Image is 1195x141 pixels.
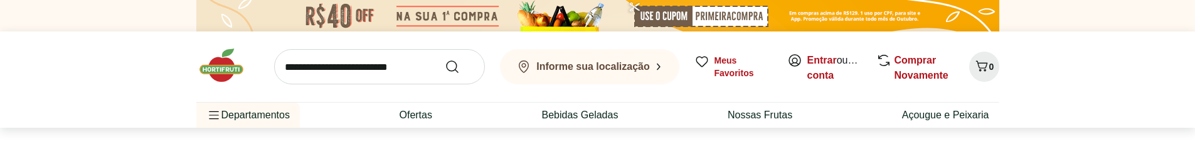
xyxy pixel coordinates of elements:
a: Açougue e Peixaria [902,108,989,123]
a: Bebidas Geladas [542,108,619,123]
a: Meus Favoritos [694,54,772,79]
input: search [274,49,485,84]
span: ou [807,53,863,83]
button: Menu [206,100,221,130]
a: Ofertas [399,108,432,123]
b: Informe sua localização [536,61,650,72]
img: Hortifruti [196,47,259,84]
a: Comprar Novamente [895,55,948,81]
span: Departamentos [206,100,290,130]
span: 0 [989,62,994,72]
span: Meus Favoritos [714,54,772,79]
a: Nossas Frutas [728,108,792,123]
button: Submit Search [445,59,475,74]
a: Entrar [807,55,837,65]
button: Informe sua localização [500,49,679,84]
button: Carrinho [969,52,999,82]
